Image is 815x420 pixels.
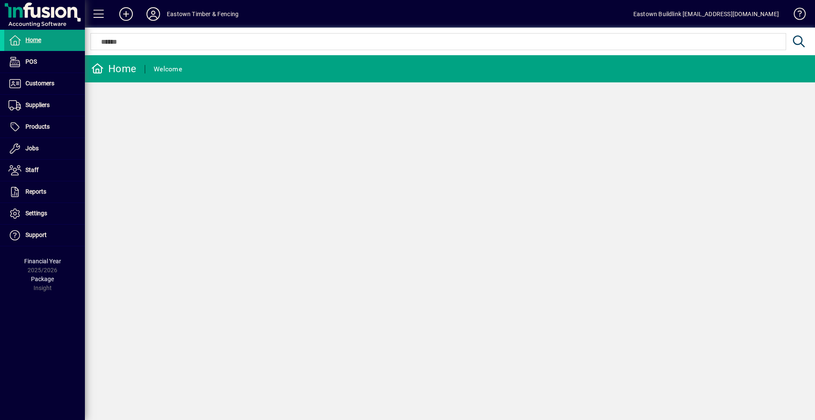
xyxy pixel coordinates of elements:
[24,258,61,265] span: Financial Year
[4,73,85,94] a: Customers
[4,160,85,181] a: Staff
[4,225,85,246] a: Support
[112,6,140,22] button: Add
[25,188,46,195] span: Reports
[4,203,85,224] a: Settings
[4,51,85,73] a: POS
[25,231,47,238] span: Support
[25,101,50,108] span: Suppliers
[31,276,54,282] span: Package
[25,37,41,43] span: Home
[4,116,85,138] a: Products
[25,58,37,65] span: POS
[25,210,47,217] span: Settings
[167,7,239,21] div: Eastown Timber & Fencing
[25,166,39,173] span: Staff
[154,62,182,76] div: Welcome
[91,62,136,76] div: Home
[4,138,85,159] a: Jobs
[25,123,50,130] span: Products
[787,2,804,29] a: Knowledge Base
[633,7,779,21] div: Eastown Buildlink [EMAIL_ADDRESS][DOMAIN_NAME]
[4,181,85,203] a: Reports
[4,95,85,116] a: Suppliers
[25,145,39,152] span: Jobs
[140,6,167,22] button: Profile
[25,80,54,87] span: Customers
